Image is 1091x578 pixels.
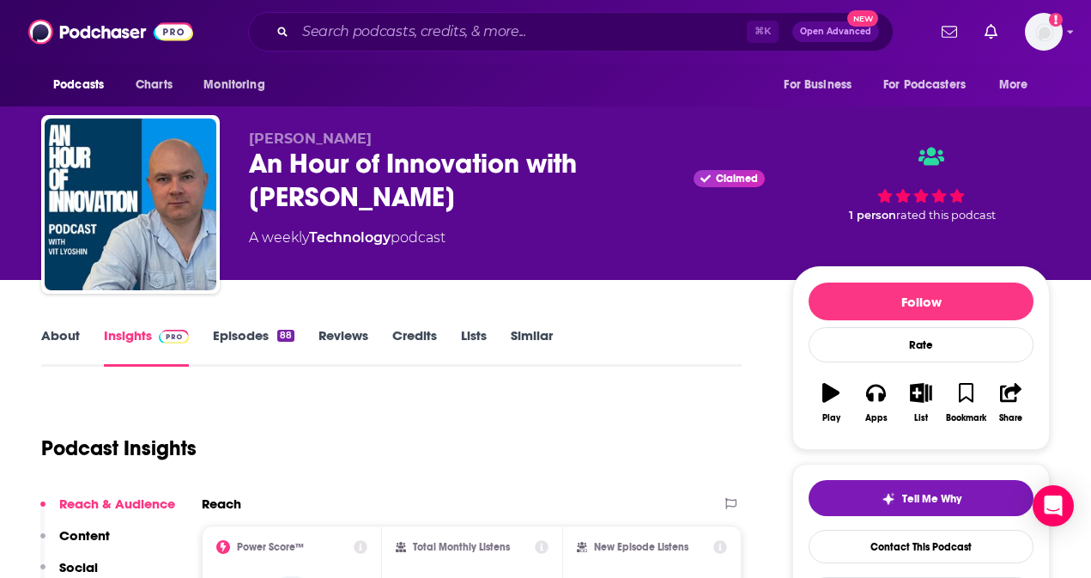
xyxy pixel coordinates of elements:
a: About [41,327,80,367]
div: Open Intercom Messenger [1033,485,1074,526]
a: Contact This Podcast [809,530,1033,563]
h2: Power Score™ [237,541,304,553]
div: Search podcasts, credits, & more... [248,12,894,52]
button: Reach & Audience [40,496,175,527]
div: 1 personrated this podcast [792,131,1050,237]
button: List [899,372,943,434]
button: open menu [987,69,1050,101]
span: For Podcasters [883,73,966,97]
img: Podchaser Pro [159,330,189,344]
a: Reviews [318,327,368,367]
p: Social [59,559,98,575]
a: InsightsPodchaser Pro [104,327,189,367]
button: Follow [809,283,1033,320]
span: ⌘ K [747,21,779,43]
img: tell me why sparkle [882,492,895,506]
button: Open AdvancedNew [792,21,879,42]
button: tell me why sparkleTell Me Why [809,480,1033,516]
button: open menu [191,69,287,101]
div: Bookmark [946,413,986,423]
button: open menu [41,69,126,101]
span: Claimed [716,174,758,183]
span: [PERSON_NAME] [249,131,372,147]
span: Podcasts [53,73,104,97]
span: Monitoring [203,73,264,97]
a: Similar [511,327,553,367]
p: Content [59,527,110,544]
button: Share [989,372,1033,434]
button: Content [40,527,110,559]
svg: Add a profile image [1049,13,1063,27]
h2: Total Monthly Listens [413,541,510,553]
h2: New Episode Listens [594,541,688,553]
h2: Reach [202,496,241,512]
a: Episodes88 [213,327,294,367]
span: For Business [784,73,852,97]
button: Apps [853,372,898,434]
div: 88 [277,330,294,342]
p: Reach & Audience [59,496,175,512]
h1: Podcast Insights [41,435,197,461]
div: Rate [809,327,1033,362]
a: Technology [309,229,391,246]
a: Lists [461,327,487,367]
div: Share [999,413,1022,423]
span: More [999,73,1028,97]
span: 1 person [849,209,896,222]
span: Charts [136,73,173,97]
span: Logged in as weareheadstart [1025,13,1063,51]
div: List [914,413,928,423]
span: New [847,10,878,27]
input: Search podcasts, credits, & more... [295,18,747,46]
div: Play [822,413,840,423]
span: rated this podcast [896,209,996,222]
button: Bookmark [943,372,988,434]
img: An Hour of Innovation with Vit Lyoshin [45,119,216,290]
img: Podchaser - Follow, Share and Rate Podcasts [28,15,193,48]
a: Show notifications dropdown [978,17,1004,46]
a: Credits [392,327,437,367]
div: A weekly podcast [249,228,445,248]
button: open menu [772,69,873,101]
button: Show profile menu [1025,13,1063,51]
a: Charts [124,69,183,101]
span: Tell Me Why [902,492,961,506]
button: open menu [872,69,991,101]
div: Apps [865,413,888,423]
img: User Profile [1025,13,1063,51]
span: Open Advanced [800,27,871,36]
button: Play [809,372,853,434]
a: Show notifications dropdown [935,17,964,46]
